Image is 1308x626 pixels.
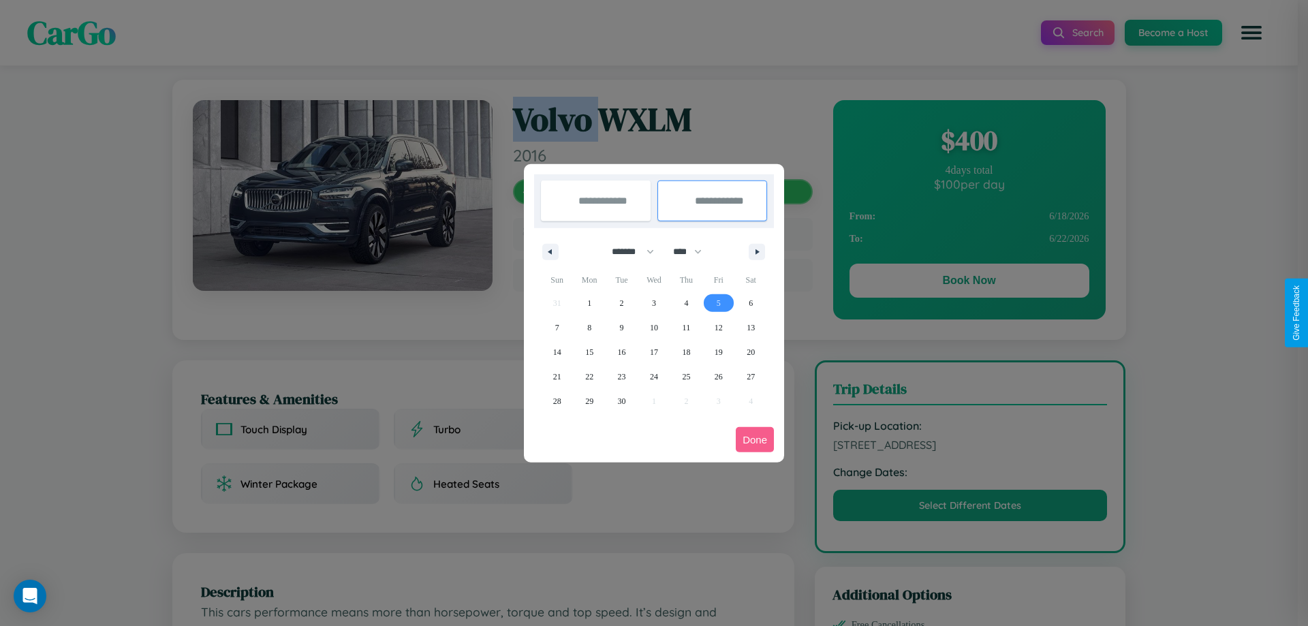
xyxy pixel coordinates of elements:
[606,315,638,340] button: 9
[736,427,774,452] button: Done
[541,389,573,413] button: 28
[541,364,573,389] button: 21
[573,269,605,291] span: Mon
[747,340,755,364] span: 20
[1292,285,1301,341] div: Give Feedback
[670,364,702,389] button: 25
[735,269,767,291] span: Sat
[585,340,593,364] span: 15
[735,291,767,315] button: 6
[618,389,626,413] span: 30
[541,269,573,291] span: Sun
[606,389,638,413] button: 30
[553,364,561,389] span: 21
[652,291,656,315] span: 3
[735,315,767,340] button: 13
[684,291,688,315] span: 4
[618,340,626,364] span: 16
[606,340,638,364] button: 16
[747,315,755,340] span: 13
[670,291,702,315] button: 4
[573,291,605,315] button: 1
[650,315,658,340] span: 10
[702,364,734,389] button: 26
[715,315,723,340] span: 12
[702,291,734,315] button: 5
[670,340,702,364] button: 18
[702,315,734,340] button: 12
[650,340,658,364] span: 17
[638,291,670,315] button: 3
[717,291,721,315] span: 5
[715,364,723,389] span: 26
[585,389,593,413] span: 29
[702,340,734,364] button: 19
[670,269,702,291] span: Thu
[735,364,767,389] button: 27
[715,340,723,364] span: 19
[606,291,638,315] button: 2
[541,340,573,364] button: 14
[682,364,690,389] span: 25
[683,315,691,340] span: 11
[735,340,767,364] button: 20
[650,364,658,389] span: 24
[702,269,734,291] span: Fri
[620,291,624,315] span: 2
[638,340,670,364] button: 17
[553,389,561,413] span: 28
[638,364,670,389] button: 24
[747,364,755,389] span: 27
[585,364,593,389] span: 22
[553,340,561,364] span: 14
[555,315,559,340] span: 7
[587,315,591,340] span: 8
[573,340,605,364] button: 15
[606,364,638,389] button: 23
[573,364,605,389] button: 22
[573,389,605,413] button: 29
[618,364,626,389] span: 23
[620,315,624,340] span: 9
[587,291,591,315] span: 1
[541,315,573,340] button: 7
[670,315,702,340] button: 11
[573,315,605,340] button: 8
[606,269,638,291] span: Tue
[749,291,753,315] span: 6
[682,340,690,364] span: 18
[14,580,46,612] div: Open Intercom Messenger
[638,315,670,340] button: 10
[638,269,670,291] span: Wed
